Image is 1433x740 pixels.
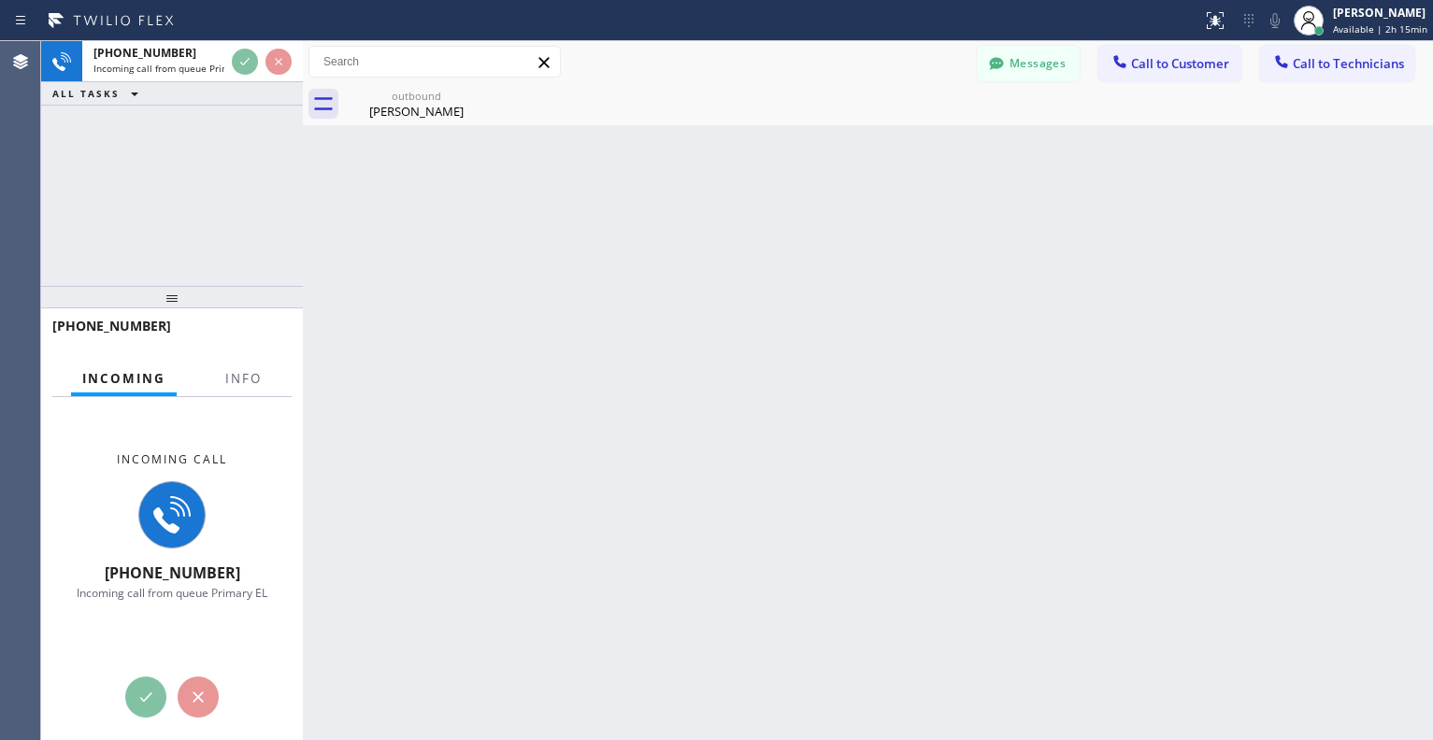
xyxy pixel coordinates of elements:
button: Reject [265,49,292,75]
input: Search [309,47,560,77]
span: [PHONE_NUMBER] [105,562,240,583]
button: Reject [178,676,219,718]
span: Info [225,370,262,387]
span: Call to Technicians [1293,55,1404,72]
button: Messages [977,46,1080,81]
div: [PERSON_NAME] [346,103,487,120]
span: Incoming [82,370,165,387]
span: Available | 2h 15min [1333,22,1427,36]
button: Mute [1262,7,1288,34]
button: ALL TASKS [41,82,157,105]
span: [PHONE_NUMBER] [93,45,196,61]
span: Call to Customer [1131,55,1229,72]
span: Incoming call [117,451,227,467]
button: Accept [232,49,258,75]
button: Info [214,361,273,397]
div: Glen Wang [346,83,487,125]
span: [PHONE_NUMBER] [52,317,171,334]
div: outbound [346,89,487,103]
button: Incoming [71,361,177,397]
div: [PERSON_NAME] [1333,5,1427,21]
button: Call to Customer [1098,46,1241,81]
span: Incoming call from queue Primary EL [93,62,257,75]
button: Call to Technicians [1260,46,1414,81]
span: ALL TASKS [52,87,120,100]
span: Incoming call from queue Primary EL [77,585,267,601]
button: Accept [125,676,166,718]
